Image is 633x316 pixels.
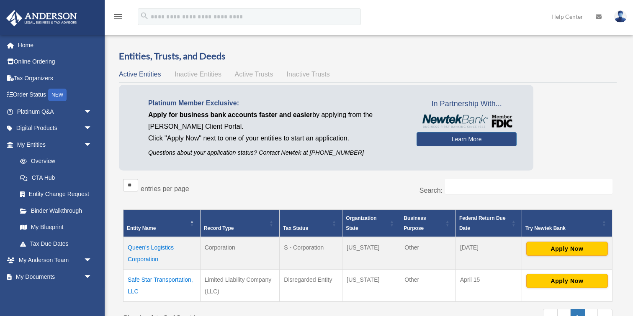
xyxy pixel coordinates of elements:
span: arrow_drop_down [84,268,100,285]
a: Tax Due Dates [12,235,100,252]
th: Entity Name: Activate to invert sorting [124,210,201,237]
label: entries per page [141,185,189,192]
img: User Pic [614,10,627,23]
i: menu [113,12,123,22]
td: Other [400,237,456,270]
td: Safe Star Transportation, LLC [124,270,201,302]
span: Federal Return Due Date [459,215,506,231]
th: Federal Return Due Date: Activate to sort [455,210,522,237]
span: arrow_drop_down [84,285,100,302]
div: Try Newtek Bank [525,223,600,233]
a: CTA Hub [12,169,100,186]
a: Online Learningarrow_drop_down [6,285,105,302]
span: Apply for business bank accounts faster and easier [148,111,312,118]
a: Order StatusNEW [6,87,105,104]
a: Binder Walkthrough [12,202,100,219]
p: Click "Apply Now" next to one of your entities to start an application. [148,133,404,144]
span: Business Purpose [404,215,426,231]
span: Record Type [204,225,234,231]
label: Search: [419,187,443,194]
a: My Documentsarrow_drop_down [6,268,105,285]
a: Learn More [417,132,517,146]
a: Home [6,37,105,54]
span: Organization State [346,215,376,231]
button: Apply Now [526,274,608,288]
a: My Blueprint [12,219,100,236]
td: Queen's Logistics Corporation [124,237,201,270]
a: Tax Organizers [6,70,105,87]
div: NEW [48,89,67,101]
img: NewtekBankLogoSM.png [421,115,512,128]
th: Business Purpose: Activate to sort [400,210,456,237]
th: Organization State: Activate to sort [342,210,400,237]
span: arrow_drop_down [84,120,100,137]
i: search [140,11,149,20]
img: Anderson Advisors Platinum Portal [4,10,80,26]
span: In Partnership With... [417,97,517,111]
span: Inactive Entities [175,71,221,78]
span: Tax Status [283,225,308,231]
td: [DATE] [455,237,522,270]
td: Corporation [200,237,280,270]
td: [US_STATE] [342,270,400,302]
a: Online Ordering [6,54,105,70]
span: Active Trusts [235,71,273,78]
button: Apply Now [526,242,608,256]
th: Record Type: Activate to sort [200,210,280,237]
th: Tax Status: Activate to sort [280,210,342,237]
p: by applying from the [PERSON_NAME] Client Portal. [148,109,404,133]
a: Platinum Q&Aarrow_drop_down [6,103,105,120]
td: S - Corporation [280,237,342,270]
a: My Anderson Teamarrow_drop_down [6,252,105,269]
span: Inactive Trusts [287,71,330,78]
th: Try Newtek Bank : Activate to sort [522,210,612,237]
td: Disregarded Entity [280,270,342,302]
p: Questions about your application status? Contact Newtek at [PHONE_NUMBER] [148,148,404,158]
span: Entity Name [127,225,156,231]
td: Limited Liability Company (LLC) [200,270,280,302]
a: menu [113,15,123,22]
a: Entity Change Request [12,186,100,203]
p: Platinum Member Exclusive: [148,97,404,109]
span: arrow_drop_down [84,103,100,120]
span: arrow_drop_down [84,136,100,153]
span: Active Entities [119,71,161,78]
td: April 15 [455,270,522,302]
h3: Entities, Trusts, and Deeds [119,50,617,63]
a: My Entitiesarrow_drop_down [6,136,100,153]
td: Other [400,270,456,302]
a: Overview [12,153,96,170]
span: arrow_drop_down [84,252,100,269]
a: Digital Productsarrow_drop_down [6,120,105,137]
td: [US_STATE] [342,237,400,270]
